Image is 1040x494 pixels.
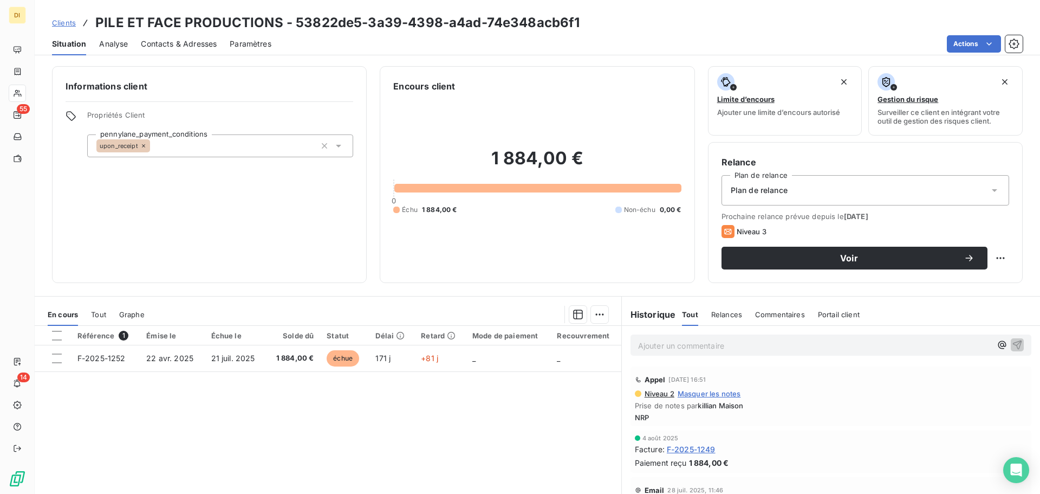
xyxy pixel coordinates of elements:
button: Voir [721,247,987,270]
span: [DATE] [844,212,868,221]
span: 171 j [375,354,391,363]
span: Relances [711,310,742,319]
h2: 1 884,00 € [393,147,681,180]
span: upon_receipt [100,143,138,149]
span: Plan de relance [731,185,788,196]
div: Statut [327,331,362,340]
h6: Encours client [393,80,455,93]
span: 1 884,00 € [272,353,314,364]
h6: Historique [622,308,676,321]
span: Voir [734,254,964,262]
span: Échu [402,205,418,215]
span: NRP [635,413,1027,422]
span: Commentaires [755,310,805,319]
span: [DATE] 16:51 [668,376,706,383]
div: Recouvrement [557,331,614,340]
button: Limite d’encoursAjouter une limite d’encours autorisé [708,66,862,136]
h6: Informations client [66,80,353,93]
input: Ajouter une valeur [150,141,159,151]
span: Tout [682,310,698,319]
span: killian Maison [698,401,743,410]
span: 55 [17,104,30,114]
span: 28 juil. 2025, 11:46 [667,487,723,493]
span: Prochaine relance prévue depuis le [721,212,1009,221]
span: Contacts & Adresses [141,39,217,49]
span: Graphe [119,310,145,319]
div: Échue le [211,331,259,340]
span: Paiement reçu [635,457,687,469]
span: 4 août 2025 [642,435,679,441]
span: Surveiller ce client en intégrant votre outil de gestion des risques client. [877,108,1013,125]
span: 21 juil. 2025 [211,354,255,363]
span: 14 [17,373,30,382]
span: échue [327,350,359,367]
span: Limite d’encours [717,95,775,104]
span: Paramètres [230,39,271,49]
span: 0,00 € [660,205,681,215]
button: Gestion du risqueSurveiller ce client en intégrant votre outil de gestion des risques client. [868,66,1023,136]
span: F-2025-1249 [667,444,716,455]
span: Situation [52,39,86,49]
span: 1 884,00 € [689,457,729,469]
span: Facture : [635,444,665,455]
a: Clients [52,17,76,28]
span: 0 [392,196,396,205]
span: Gestion du risque [877,95,938,104]
img: Logo LeanPay [9,470,26,487]
span: 22 avr. 2025 [146,354,193,363]
span: Niveau 2 [643,389,674,398]
span: F-2025-1252 [77,354,126,363]
div: Émise le [146,331,198,340]
span: Non-échu [624,205,655,215]
span: Tout [91,310,106,319]
span: Propriétés Client [87,111,353,126]
span: _ [472,354,476,363]
h6: Relance [721,156,1009,169]
span: Clients [52,18,76,27]
span: Analyse [99,39,128,49]
span: Portail client [818,310,860,319]
div: Solde dû [272,331,314,340]
div: DI [9,7,26,24]
span: Appel [645,375,666,384]
span: Niveau 3 [737,227,766,236]
div: Open Intercom Messenger [1003,457,1029,483]
span: 1 [119,331,128,341]
div: Référence [77,331,133,341]
span: 1 884,00 € [422,205,457,215]
span: Ajouter une limite d’encours autorisé [717,108,840,117]
div: Mode de paiement [472,331,544,340]
span: _ [557,354,560,363]
div: Retard [421,331,459,340]
span: En cours [48,310,78,319]
span: +81 j [421,354,438,363]
span: Prise de notes par [635,401,1027,410]
button: Actions [947,35,1001,53]
div: Délai [375,331,408,340]
h3: PILE ET FACE PRODUCTIONS - 53822de5-3a39-4398-a4ad-74e348acb6f1 [95,13,580,33]
span: Masquer les notes [678,389,741,398]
